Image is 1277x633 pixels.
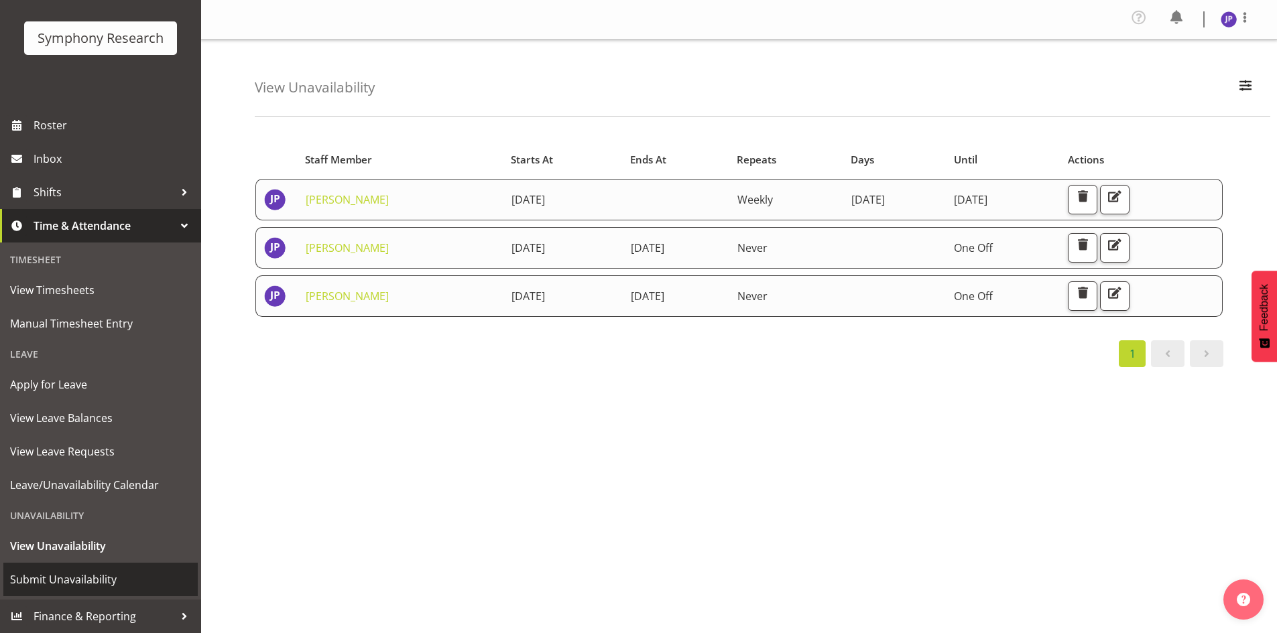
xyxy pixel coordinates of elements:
[3,401,198,435] a: View Leave Balances
[10,408,191,428] span: View Leave Balances
[1252,271,1277,362] button: Feedback - Show survey
[306,192,389,207] a: [PERSON_NAME]
[954,152,1052,167] div: Until
[3,529,198,563] a: View Unavailability
[3,468,198,502] a: Leave/Unavailability Calendar
[737,289,768,303] span: Never
[10,441,191,462] span: View Leave Requests
[3,273,198,307] a: View Timesheets
[1100,185,1130,214] button: Edit Unavailability
[737,240,768,255] span: Never
[1068,233,1097,263] button: Delete Unavailability
[3,368,198,401] a: Apply for Leave
[1068,281,1097,311] button: Delete Unavailability
[305,152,495,167] div: Staff Member
[306,289,389,303] a: [PERSON_NAME]
[954,192,987,207] span: [DATE]
[737,152,835,167] div: Repeats
[1100,233,1130,263] button: Edit Unavailability
[34,115,194,135] span: Roster
[34,182,174,202] span: Shifts
[1068,152,1215,167] div: Actions
[1237,593,1250,606] img: help-xxl-2.png
[10,313,191,334] span: Manual Timesheet Entry
[3,563,198,596] a: Submit Unavailability
[1100,281,1130,311] button: Edit Unavailability
[34,216,174,236] span: Time & Attendance
[1258,284,1270,331] span: Feedback
[264,189,286,210] img: judith-partridge11888.jpg
[3,246,198,273] div: Timesheet
[3,502,198,529] div: Unavailability
[737,192,773,207] span: Weekly
[1231,73,1260,102] button: Filter Employees
[511,289,545,303] span: [DATE]
[630,152,722,167] div: Ends At
[10,475,191,495] span: Leave/Unavailability Calendar
[631,240,664,255] span: [DATE]
[3,340,198,368] div: Leave
[511,152,615,167] div: Starts At
[511,240,545,255] span: [DATE]
[34,149,194,169] span: Inbox
[1068,185,1097,214] button: Delete Unavailability
[264,237,286,259] img: judith-partridge11888.jpg
[34,606,174,626] span: Finance & Reporting
[511,192,545,207] span: [DATE]
[3,307,198,340] a: Manual Timesheet Entry
[1221,11,1237,27] img: judith-partridge11888.jpg
[851,152,938,167] div: Days
[631,289,664,303] span: [DATE]
[10,536,191,556] span: View Unavailability
[10,280,191,300] span: View Timesheets
[3,435,198,468] a: View Leave Requests
[306,240,389,255] a: [PERSON_NAME]
[954,240,993,255] span: One Off
[264,285,286,307] img: judith-partridge11888.jpg
[38,28,164,48] div: Symphony Research
[851,192,885,207] span: [DATE]
[954,289,993,303] span: One Off
[10,374,191,395] span: Apply for Leave
[10,569,191,589] span: Submit Unavailability
[255,80,375,95] h4: View Unavailability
